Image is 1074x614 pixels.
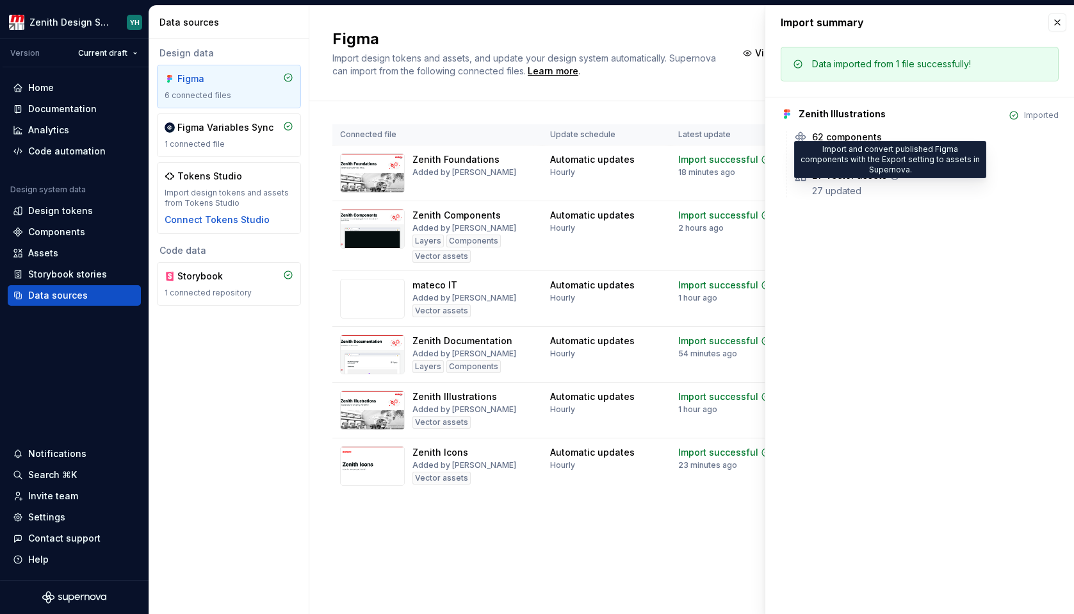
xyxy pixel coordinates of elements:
img: e95d57dd-783c-4905-b3fc-0c5af85c8823.png [9,15,24,30]
h2: Figma [332,29,721,49]
div: Added by [PERSON_NAME] [412,349,516,359]
div: Import successful [678,335,758,347]
div: Design data [157,47,301,60]
button: Contact support [8,528,141,549]
div: Import successful [678,209,758,222]
div: Data sources [28,289,88,302]
span: Current draft [78,48,127,58]
div: Automatic updates [550,279,635,292]
div: Import summary [781,15,864,30]
div: Imported [1024,110,1059,120]
div: 23 minutes ago [678,460,737,470]
div: Settings [28,511,65,524]
div: Automatic updates [550,390,635,403]
div: Hourly [550,349,575,359]
div: Storybook [177,270,239,283]
div: Search ⌘K [28,469,77,481]
div: 27 updated [812,185,1059,197]
div: Zenith Documentation [412,335,512,347]
div: Contact support [28,532,101,545]
div: Figma [177,72,239,85]
div: 18 minutes ago [678,167,735,178]
div: Added by [PERSON_NAME] [412,167,516,178]
a: Figma Variables Sync1 connected file [157,113,301,157]
div: Assets [28,247,58,260]
div: Data sources [159,16,304,29]
div: 54 minutes ago [678,349,737,359]
div: Hourly [550,404,575,415]
svg: Supernova Logo [42,591,106,604]
div: Automatic updates [550,335,635,347]
button: Connect Tokens Studio [165,213,270,226]
div: Import successful [678,279,758,292]
a: Tokens StudioImport design tokens and assets from Tokens StudioConnect Tokens Studio [157,162,301,234]
a: Code automation [8,141,141,162]
a: Documentation [8,99,141,119]
div: Hourly [550,223,575,233]
button: Notifications [8,444,141,464]
div: Vector assets [412,472,471,485]
span: Import design tokens and assets, and update your design system automatically. Supernova can impor... [332,53,719,76]
div: Layers [412,235,444,247]
a: Analytics [8,120,141,140]
div: 6 connected files [165,90,293,101]
div: 1 connected repository [165,288,293,298]
div: Added by [PERSON_NAME] [412,223,516,233]
div: 62 components [812,131,882,144]
button: Help [8,549,141,570]
div: Design system data [10,185,86,195]
a: Storybook stories [8,264,141,285]
div: Import successful [678,153,758,166]
a: Components [8,222,141,242]
button: Zenith Design SystemYH [3,8,146,36]
div: Components [446,235,501,247]
a: Storybook1 connected repository [157,262,301,306]
div: Automatic updates [550,446,635,459]
button: View summary [736,42,829,65]
span: . [526,67,580,76]
div: YH [130,17,140,28]
div: mateco IT [412,279,457,292]
div: Import and convert published Figma components with the Export setting to assets in Supernova. [794,141,986,178]
a: Home [8,78,141,98]
div: Analytics [28,124,69,137]
div: Zenith Icons [412,446,468,459]
div: Code automation [28,145,106,158]
div: Automatic updates [550,209,635,222]
div: Zenith Illustrations [799,108,886,120]
div: Added by [PERSON_NAME] [412,460,516,470]
div: Import successful [678,446,758,459]
div: Vector assets [412,304,471,317]
div: 1 hour ago [678,404,717,415]
div: Added by [PERSON_NAME] [412,404,516,415]
div: Components [28,226,85,238]
a: Data sources [8,285,141,306]
div: Version [10,48,40,58]
div: Components [446,360,501,373]
a: Learn more [528,65,578,78]
div: Hourly [550,167,575,178]
div: Layers [412,360,444,373]
div: Code data [157,244,301,257]
div: Notifications [28,447,86,460]
a: Assets [8,243,141,263]
div: Zenith Foundations [412,153,500,166]
th: Connected file [332,124,542,145]
div: Data imported from 1 file successfully! [812,58,971,71]
a: Figma6 connected files [157,65,301,108]
button: Current draft [72,44,143,62]
div: Storybook stories [28,268,107,281]
div: 1 connected file [165,139,293,149]
a: Settings [8,507,141,527]
div: 2 hours ago [678,223,724,233]
div: Zenith Illustrations [412,390,497,403]
div: Automatic updates [550,153,635,166]
div: 1 hour ago [678,293,717,303]
div: Vector assets [412,416,471,429]
div: Home [28,81,54,94]
th: Latest update [671,124,804,145]
div: Vector assets [412,250,471,263]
